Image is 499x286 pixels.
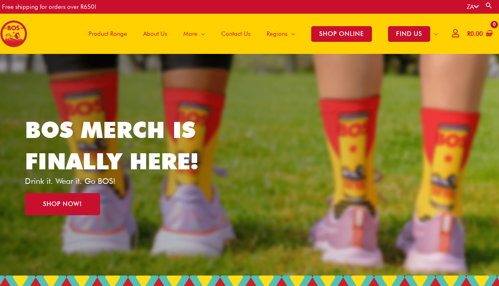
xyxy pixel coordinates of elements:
a: Search button [485,2,493,9]
span: Contact Us [221,22,251,46]
a: SHOP ONLINE [303,14,380,54]
span: R [467,30,470,37]
p: Drink it. Wear it. Go BOS! [25,177,211,185]
span: More [183,22,197,46]
bdi: 0.00 [467,30,483,37]
a: Regions [259,14,303,54]
a: Contact Us [213,14,259,54]
span: Regions [267,22,287,46]
a: ZA [467,3,479,10]
a: View Shopping Cart, empty [466,25,493,43]
nav: Site Navigation [74,14,446,54]
span: SHOP ONLINE [311,26,372,42]
span: Product Range [88,22,127,46]
a: About Us [135,14,175,54]
a: Product Range [80,14,135,54]
span: FIND US [388,26,430,42]
a: BOS MERCH IS FINALLY HERE! [25,116,199,175]
a: More [175,14,213,54]
a: SHOP NOW! [25,193,100,215]
span: About Us [143,22,167,46]
span: SHOP NOW! [43,201,82,207]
